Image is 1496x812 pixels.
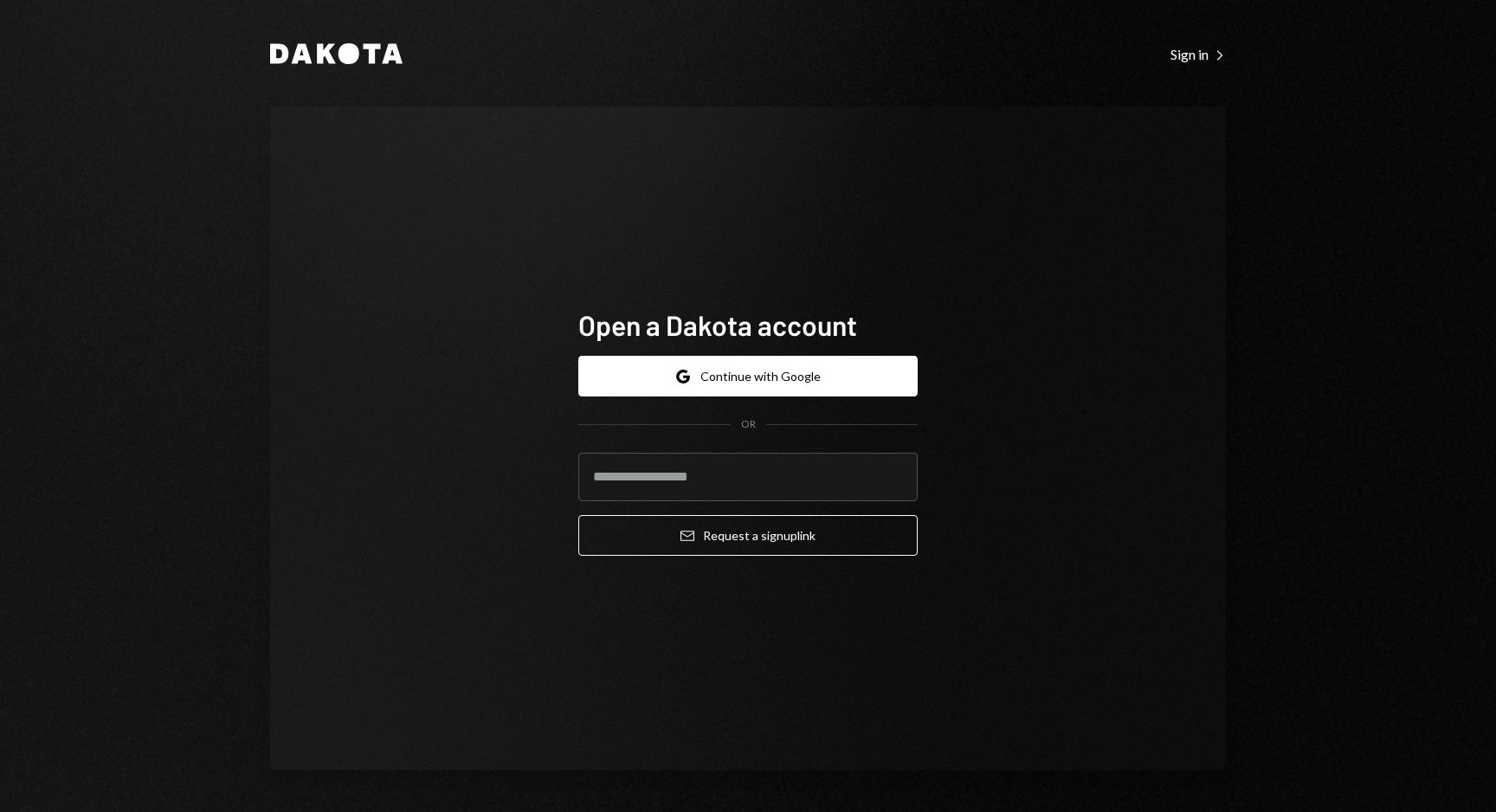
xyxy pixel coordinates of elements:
[578,356,918,396] button: Continue with Google
[741,417,756,432] div: OR
[578,515,918,556] button: Request a signuplink
[578,307,918,342] h1: Open a Dakota account
[1170,44,1226,63] a: Sign in
[1170,46,1226,63] div: Sign in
